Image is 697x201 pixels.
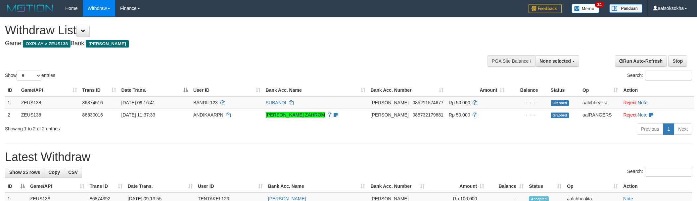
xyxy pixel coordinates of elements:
label: Search: [627,167,692,177]
img: MOTION_logo.png [5,3,55,13]
a: Reject [623,112,636,117]
a: Copy [44,167,64,178]
th: User ID: activate to sort column ascending [195,180,265,192]
td: ZEUS138 [19,96,80,109]
a: [PERSON_NAME] ZAHROM [266,112,325,117]
span: None selected [539,58,571,64]
td: 1 [5,96,19,109]
label: Show entries [5,71,55,81]
span: 86874516 [82,100,103,105]
th: Bank Acc. Number: activate to sort column ascending [368,180,427,192]
td: aafRANGERS [580,109,621,121]
th: Trans ID: activate to sort column ascending [80,84,119,96]
th: Status [548,84,580,96]
input: Search: [645,71,692,81]
span: 34 [595,2,604,8]
span: Show 25 rows [9,170,40,175]
th: ID: activate to sort column descending [5,180,27,192]
h1: Latest Withdraw [5,151,692,164]
th: Bank Acc. Name: activate to sort column ascending [263,84,368,96]
th: Game/API: activate to sort column ascending [27,180,87,192]
a: Run Auto-Refresh [615,55,667,67]
td: 2 [5,109,19,121]
th: Balance [507,84,548,96]
input: Search: [645,167,692,177]
label: Search: [627,71,692,81]
span: BANDIL123 [193,100,218,105]
a: Reject [623,100,636,105]
th: Bank Acc. Number: activate to sort column ascending [368,84,446,96]
span: ANDIKAARPN [193,112,223,117]
td: ZEUS138 [19,109,80,121]
a: Next [674,123,692,135]
a: Note [638,112,648,117]
th: Date Trans.: activate to sort column ascending [125,180,195,192]
th: Trans ID: activate to sort column ascending [87,180,125,192]
span: Copy 085732179681 to clipboard [412,112,443,117]
img: panduan.png [609,4,642,13]
a: Previous [637,123,663,135]
span: [PERSON_NAME] [371,112,409,117]
th: Bank Acc. Name: activate to sort column ascending [265,180,368,192]
a: CSV [64,167,82,178]
th: Date Trans.: activate to sort column descending [119,84,191,96]
span: Grabbed [551,100,569,106]
th: Status: activate to sort column ascending [526,180,564,192]
h4: Game: Bank: [5,40,458,47]
th: Amount: activate to sort column ascending [446,84,507,96]
span: 86830016 [82,112,103,117]
a: 1 [663,123,674,135]
th: Balance: activate to sort column ascending [487,180,526,192]
select: Showentries [17,71,41,81]
span: Grabbed [551,113,569,118]
a: Note [638,100,648,105]
div: - - - [510,112,545,118]
th: Op: activate to sort column ascending [580,84,621,96]
div: Showing 1 to 2 of 2 entries [5,123,286,132]
button: None selected [535,55,579,67]
h1: Withdraw List [5,24,458,37]
span: Copy [48,170,60,175]
span: CSV [68,170,78,175]
th: ID [5,84,19,96]
th: Action [621,84,694,96]
th: Action [621,180,692,192]
img: Feedback.jpg [529,4,562,13]
a: SUBANDI [266,100,286,105]
th: User ID: activate to sort column ascending [191,84,263,96]
span: OXPLAY > ZEUS138 [23,40,70,48]
span: Rp 50.000 [449,100,470,105]
th: Op: activate to sort column ascending [564,180,621,192]
span: [PERSON_NAME] [371,100,409,105]
td: aafchhealita [580,96,621,109]
div: - - - [510,99,545,106]
td: · [621,96,694,109]
a: Stop [668,55,687,67]
div: PGA Site Balance / [488,55,535,67]
span: [DATE] 09:16:41 [121,100,155,105]
span: Rp 50.000 [449,112,470,117]
th: Amount: activate to sort column ascending [427,180,487,192]
img: Button%20Memo.svg [572,4,599,13]
a: Show 25 rows [5,167,44,178]
th: Game/API: activate to sort column ascending [19,84,80,96]
span: [DATE] 11:37:33 [121,112,155,117]
span: [PERSON_NAME] [86,40,128,48]
span: Copy 085211574677 to clipboard [412,100,443,105]
td: · [621,109,694,121]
